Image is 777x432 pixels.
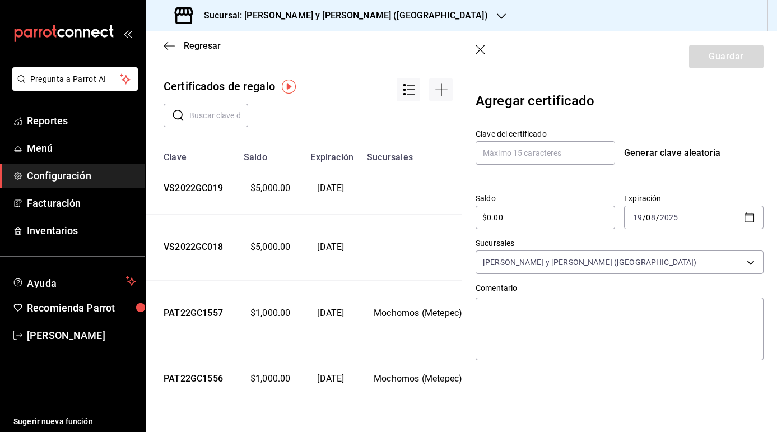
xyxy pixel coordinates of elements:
[360,346,480,412] td: Mochomos (Metepec)
[476,86,764,120] div: Agregar certificado
[27,328,136,343] span: [PERSON_NAME]
[27,141,136,156] span: Menú
[237,162,304,215] td: $5,000.00
[184,40,221,51] span: Regresar
[476,239,764,247] label: Sucursales
[304,162,360,215] td: [DATE]
[146,145,237,162] th: Clave
[237,145,304,162] th: Saldo
[237,280,304,346] td: $1,000.00
[659,213,678,222] input: ----
[632,213,643,222] input: --
[304,280,360,346] td: [DATE]
[429,78,453,104] div: Agregar opción
[146,162,237,215] td: VS2022GC019
[189,104,248,127] input: Buscar clave de certificado
[624,194,764,202] label: Expiración
[27,196,136,211] span: Facturación
[146,346,237,412] td: PAT22GC1556
[27,113,136,128] span: Reportes
[360,145,480,162] th: Sucursales
[27,223,136,238] span: Inventarios
[8,81,138,93] a: Pregunta a Parrot AI
[164,78,275,95] div: Certificados de regalo
[123,29,132,38] button: open_drawer_menu
[304,145,360,162] th: Expiración
[646,213,650,222] span: 0
[360,280,480,346] td: Mochomos (Metepec)
[146,215,237,281] td: VS2022GC018
[643,213,646,222] span: /
[397,78,420,104] div: Acciones
[476,194,615,202] label: Saldo
[304,215,360,281] td: [DATE]
[27,275,122,288] span: Ayuda
[476,130,615,138] label: Clave del certificado
[624,146,764,160] div: Generar clave aleatoria
[483,257,696,268] span: [PERSON_NAME] y [PERSON_NAME] ([GEOGRAPHIC_DATA])
[164,40,221,51] button: Regresar
[476,141,615,165] input: Máximo 15 caracteres
[146,280,237,346] td: PAT22GC1557
[656,213,659,222] span: /
[13,416,136,428] span: Sugerir nueva función
[476,284,764,292] label: Comentario
[237,215,304,281] td: $5,000.00
[476,211,615,224] input: $0.00
[646,213,657,222] input: --
[12,67,138,91] button: Pregunta a Parrot AI
[282,80,296,94] img: Tooltip marker
[27,168,136,183] span: Configuración
[27,300,136,315] span: Recomienda Parrot
[195,9,488,22] h3: Sucursal: [PERSON_NAME] y [PERSON_NAME] ([GEOGRAPHIC_DATA])
[304,346,360,412] td: [DATE]
[237,346,304,412] td: $1,000.00
[30,73,120,85] span: Pregunta a Parrot AI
